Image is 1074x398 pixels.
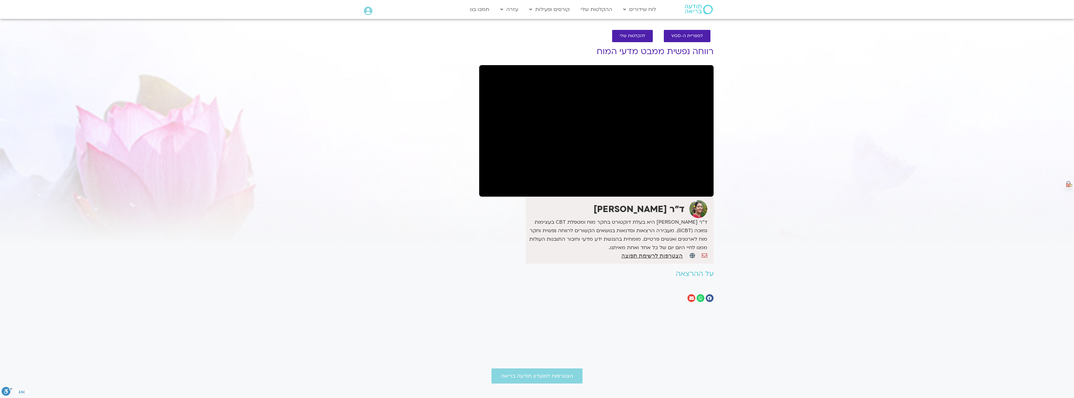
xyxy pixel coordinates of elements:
[577,3,615,15] a: ההקלטות שלי
[664,30,710,42] a: לספריית ה-VOD
[706,294,714,302] div: שיתוף ב facebook
[620,3,659,15] a: לוח שידורים
[689,200,707,218] img: ד"ר נועה אלבלדה
[501,373,573,379] span: הצטרפות למועדון תודעה בריאה
[479,47,714,56] h1: רווחה נפשית ממבט מדעי המוח
[621,253,683,259] a: הצטרפות לרשימת תפוצה
[612,30,653,42] a: להקלטות שלי
[526,3,573,15] a: קורסים ופעילות
[687,294,695,302] div: שיתוף ב email
[497,3,521,15] a: עזרה
[491,368,583,384] a: הצטרפות למועדון תודעה בריאה
[620,34,645,38] span: להקלטות שלי
[1066,181,1072,187] img: heZnHVL+J7nx0veNuBKvcDf6CljQZtEAf8CziJsKFg8H+YIPsfie9tl9173kYdNUAG8CiedCvmIf4fN5vbFLoYkFgAAAAASUV...
[479,270,714,278] h2: על ההרצאה
[467,3,492,15] a: תמכו בנו
[594,203,685,215] strong: ד"ר [PERSON_NAME]
[697,294,704,302] div: שיתוף ב whatsapp
[685,5,713,14] img: תודעה בריאה
[671,34,703,38] span: לספריית ה-VOD
[527,218,707,252] p: ד״ר [PERSON_NAME] היא בעלת דוקטורט בחקר מוח ומטפלת CBT בעצימות נמוכה (liCBT). מעבירה הרצאות וסדנא...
